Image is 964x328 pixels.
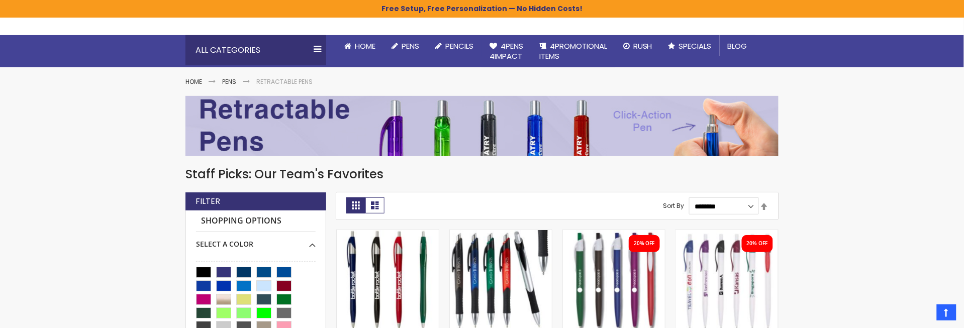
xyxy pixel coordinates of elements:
span: Specials [679,41,712,51]
strong: Grid [346,197,365,213]
label: Sort By [663,202,684,210]
span: Pens [402,41,419,51]
a: Pens [222,77,236,86]
a: Oak Pen [676,230,778,238]
a: 4Pens4impact [481,35,531,68]
a: Trans Groove Grip [450,230,552,238]
a: Slimster Bold Advertising Pens [337,230,439,238]
a: Specials [660,35,720,57]
a: Top [937,304,956,320]
span: 4Pens 4impact [490,41,523,61]
a: 4PROMOTIONALITEMS [531,35,615,68]
a: Oak Pen Solid [563,230,665,238]
a: Blog [720,35,755,57]
div: Select A Color [196,232,316,249]
a: Home [336,35,383,57]
span: Home [355,41,375,51]
a: Rush [615,35,660,57]
div: 20% OFF [634,240,655,247]
span: 4PROMOTIONAL ITEMS [539,41,607,61]
h1: Staff Picks: Our Team's Favorites [185,166,779,182]
span: Blog [728,41,747,51]
span: Rush [633,41,652,51]
a: Pens [383,35,427,57]
img: Retractable Pens [185,96,779,156]
strong: Shopping Options [196,210,316,232]
a: Home [185,77,202,86]
a: Pencils [427,35,481,57]
div: All Categories [185,35,326,65]
span: Pencils [445,41,473,51]
div: 20% OFF [747,240,768,247]
strong: Filter [196,196,220,207]
strong: Retractable Pens [256,77,313,86]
